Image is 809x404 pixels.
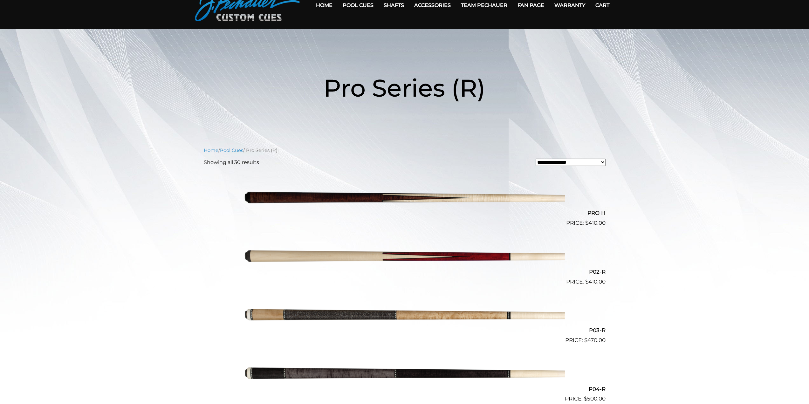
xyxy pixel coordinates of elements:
[204,147,218,153] a: Home
[584,395,606,402] bdi: 500.00
[204,230,606,286] a: P02-R $410.00
[204,383,606,395] h2: P04-R
[244,230,565,283] img: P02-R
[584,395,587,402] span: $
[585,278,588,285] span: $
[204,289,606,345] a: P03-R $470.00
[244,289,565,342] img: P03-R
[204,347,606,403] a: P04-R $500.00
[244,347,565,401] img: P04-R
[536,159,606,166] select: Shop order
[220,147,243,153] a: Pool Cues
[324,73,485,103] span: Pro Series (R)
[204,171,606,227] a: PRO H $410.00
[204,266,606,277] h2: P02-R
[244,171,565,225] img: PRO H
[585,220,588,226] span: $
[585,220,606,226] bdi: 410.00
[204,325,606,336] h2: P03-R
[204,159,259,166] p: Showing all 30 results
[204,207,606,219] h2: PRO H
[204,147,606,154] nav: Breadcrumb
[584,337,606,343] bdi: 470.00
[584,337,587,343] span: $
[585,278,606,285] bdi: 410.00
